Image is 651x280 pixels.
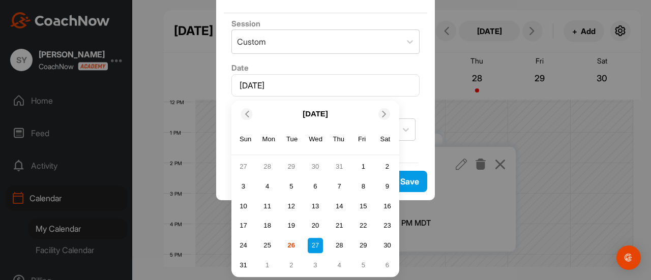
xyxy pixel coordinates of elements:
[392,171,427,193] button: Save
[303,108,328,120] p: [DATE]
[332,238,347,253] div: Choose Thursday, August 28th, 2025
[285,133,299,146] div: Tue
[332,179,347,194] div: Choose Thursday, August 7th, 2025
[231,19,260,28] label: Session
[380,179,395,194] div: Choose Saturday, August 9th, 2025
[308,258,323,273] div: Choose Wednesday, September 3rd, 2025
[332,258,347,273] div: Choose Thursday, September 4th, 2025
[356,133,369,146] div: Fri
[308,218,323,233] div: Choose Wednesday, August 20th, 2025
[284,199,299,214] div: Choose Tuesday, August 12th, 2025
[284,258,299,273] div: Choose Tuesday, September 2nd, 2025
[239,133,252,146] div: Sun
[356,218,371,233] div: Choose Friday, August 22nd, 2025
[235,179,251,194] div: Choose Sunday, August 3rd, 2025
[237,36,266,48] div: Custom
[235,159,251,174] div: Choose Sunday, July 27th, 2025
[260,218,275,233] div: Choose Monday, August 18th, 2025
[235,258,251,273] div: Choose Sunday, August 31st, 2025
[356,258,371,273] div: Choose Friday, September 5th, 2025
[332,159,347,174] div: Choose Thursday, July 31st, 2025
[380,218,395,233] div: Choose Saturday, August 23rd, 2025
[380,159,395,174] div: Choose Saturday, August 2nd, 2025
[260,179,275,194] div: Choose Monday, August 4th, 2025
[380,199,395,214] div: Choose Saturday, August 16th, 2025
[284,238,299,253] div: Choose Tuesday, August 26th, 2025
[308,159,323,174] div: Choose Wednesday, July 30th, 2025
[284,179,299,194] div: Choose Tuesday, August 5th, 2025
[260,258,275,273] div: Choose Monday, September 1st, 2025
[234,158,396,274] div: month 2025-08
[356,238,371,253] div: Choose Friday, August 29th, 2025
[235,199,251,214] div: Choose Sunday, August 10th, 2025
[332,199,347,214] div: Choose Thursday, August 14th, 2025
[308,238,323,253] div: Choose Wednesday, August 27th, 2025
[332,218,347,233] div: Choose Thursday, August 21st, 2025
[616,245,641,270] div: Open Intercom Messenger
[260,238,275,253] div: Choose Monday, August 25th, 2025
[260,199,275,214] div: Choose Monday, August 11th, 2025
[284,218,299,233] div: Choose Tuesday, August 19th, 2025
[356,199,371,214] div: Choose Friday, August 15th, 2025
[356,179,371,194] div: Choose Friday, August 8th, 2025
[308,199,323,214] div: Choose Wednesday, August 13th, 2025
[380,258,395,273] div: Choose Saturday, September 6th, 2025
[231,74,420,97] input: Select Date
[262,133,276,146] div: Mon
[284,159,299,174] div: Choose Tuesday, July 29th, 2025
[309,133,322,146] div: Wed
[356,159,371,174] div: Choose Friday, August 1st, 2025
[380,238,395,253] div: Choose Saturday, August 30th, 2025
[260,159,275,174] div: Choose Monday, July 28th, 2025
[235,218,251,233] div: Choose Sunday, August 17th, 2025
[332,133,345,146] div: Thu
[231,63,249,73] label: Date
[235,238,251,253] div: Choose Sunday, August 24th, 2025
[308,179,323,194] div: Choose Wednesday, August 6th, 2025
[379,133,392,146] div: Sat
